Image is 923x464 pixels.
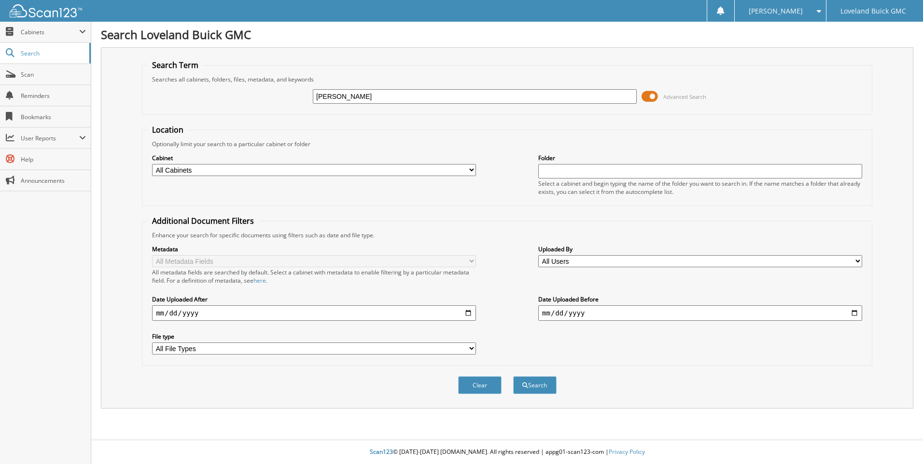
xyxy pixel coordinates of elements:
[21,92,86,100] span: Reminders
[152,268,476,285] div: All metadata fields are searched by default. Select a cabinet with metadata to enable filtering b...
[152,332,476,341] label: File type
[21,155,86,164] span: Help
[840,8,906,14] span: Loveland Buick GMC
[152,154,476,162] label: Cabinet
[253,276,266,285] a: here
[147,231,867,239] div: Enhance your search for specific documents using filters such as date and file type.
[538,154,862,162] label: Folder
[538,295,862,303] label: Date Uploaded Before
[10,4,82,17] img: scan123-logo-white.svg
[21,28,79,36] span: Cabinets
[538,305,862,321] input: end
[21,49,84,57] span: Search
[513,376,557,394] button: Search
[147,124,188,135] legend: Location
[147,140,867,148] div: Optionally limit your search to a particular cabinet or folder
[749,8,803,14] span: [PERSON_NAME]
[101,27,913,42] h1: Search Loveland Buick GMC
[370,448,393,456] span: Scan123
[91,440,923,464] div: © [DATE]-[DATE] [DOMAIN_NAME]. All rights reserved | appg01-scan123-com |
[458,376,502,394] button: Clear
[875,418,923,464] iframe: Chat Widget
[152,305,476,321] input: start
[147,75,867,83] div: Searches all cabinets, folders, files, metadata, and keywords
[152,245,476,253] label: Metadata
[21,70,86,79] span: Scan
[147,60,203,70] legend: Search Term
[21,177,86,185] span: Announcements
[538,179,862,196] div: Select a cabinet and begin typing the name of the folder you want to search in. If the name match...
[21,113,86,121] span: Bookmarks
[663,93,706,100] span: Advanced Search
[152,295,476,303] label: Date Uploaded After
[538,245,862,253] label: Uploaded By
[609,448,645,456] a: Privacy Policy
[147,216,259,226] legend: Additional Document Filters
[21,134,79,142] span: User Reports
